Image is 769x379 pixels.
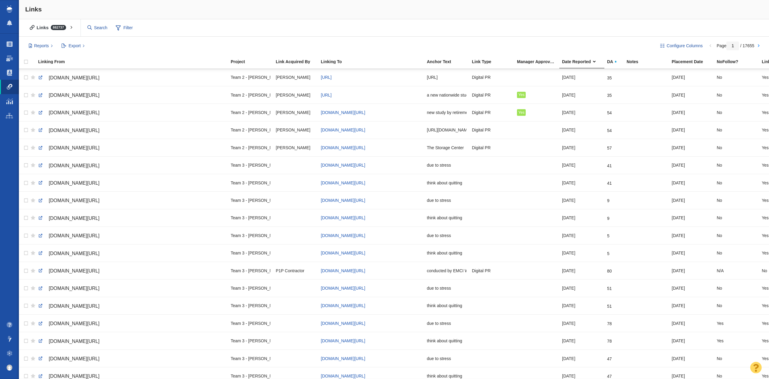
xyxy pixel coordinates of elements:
div: Team 3 - [PERSON_NAME] | Summer | [PERSON_NAME]\EMCI Wireless\EMCI Wireless - Digital PR - Do U.S... [231,282,270,294]
a: [DOMAIN_NAME][URL] [321,338,365,343]
div: Linking From [38,60,230,64]
div: Team 2 - [PERSON_NAME] | [PERSON_NAME] | [PERSON_NAME]\[PERSON_NAME]\[PERSON_NAME] - Digital PR -... [231,106,270,119]
div: [DATE] [672,194,711,207]
span: [PERSON_NAME] [276,92,310,98]
a: Anchor Text [427,60,471,65]
div: due to stress [427,317,467,330]
img: 5fdd85798f82c50f5c45a90349a4caae [7,365,13,371]
span: [DOMAIN_NAME][URL] [321,268,365,273]
span: [DOMAIN_NAME][URL] [49,216,99,221]
div: 54 [607,124,612,133]
div: 41 [607,159,612,168]
button: Export [58,41,88,51]
span: Links [25,6,42,13]
span: Digital PR [472,110,491,115]
a: [URL] [321,93,332,97]
div: Team 2 - [PERSON_NAME] | [PERSON_NAME] | [PERSON_NAME]\Lightyear AI\Lightyear AI - Digital PR - C... [231,71,270,84]
a: [DOMAIN_NAME][URL] [321,321,365,326]
a: [DOMAIN_NAME][URL] [38,319,225,329]
span: Reports [34,43,49,49]
span: [PERSON_NAME] [276,75,310,80]
span: [DOMAIN_NAME][URL] [49,93,99,98]
div: think about quitting [427,334,467,347]
a: Placement Date [672,60,716,65]
img: buzzstream_logo_iconsimple.png [7,5,12,13]
a: [DOMAIN_NAME][URL] [321,145,365,150]
a: [URL] [321,75,332,80]
a: Link Type [472,60,516,65]
div: No [717,141,756,154]
div: [DATE] [562,229,602,242]
div: [DATE] [672,334,711,347]
a: [DOMAIN_NAME][URL] [321,374,365,378]
a: [DOMAIN_NAME][URL] [38,336,225,347]
td: Digital PR [469,121,514,139]
div: The Storage Center [427,141,467,154]
a: [DOMAIN_NAME][URL] [321,286,365,291]
div: think about quitting [427,247,467,260]
div: 78 [607,334,612,344]
div: 35 [607,88,612,98]
td: Taylor Tomita [273,121,318,139]
div: [DATE] [672,264,711,277]
td: Yes [514,104,559,121]
div: Team 3 - [PERSON_NAME] | Summer | [PERSON_NAME]\EMCI Wireless\EMCI Wireless - Digital PR - Do U.S... [231,229,270,242]
div: 9 [607,194,609,203]
div: [DATE] [672,71,711,84]
div: [DATE] [672,317,711,330]
a: [DOMAIN_NAME][URL] [321,233,365,238]
a: [DOMAIN_NAME][URL] [38,178,225,188]
div: [DATE] [562,334,602,347]
span: [PERSON_NAME] [276,127,310,133]
button: Reports [25,41,56,51]
div: 51 [607,282,612,291]
div: think about quitting [427,176,467,189]
div: No [717,124,756,137]
td: Digital PR [469,86,514,104]
div: Team 3 - [PERSON_NAME] | Summer | [PERSON_NAME]\EMCI Wireless\EMCI Wireless - Digital PR - Do U.S... [231,299,270,312]
span: Digital PR [472,268,491,273]
div: Notes [627,60,671,64]
a: [DOMAIN_NAME][URL] [321,303,365,308]
div: [DATE] [562,106,602,119]
span: DA [607,60,613,64]
div: [DATE] [672,282,711,294]
a: [DOMAIN_NAME][URL] [321,356,365,361]
div: 57 [607,141,612,151]
div: a new nationwide study from Lightyear [427,88,467,101]
div: 5 [607,229,609,239]
div: Team 3 - [PERSON_NAME] | Summer | [PERSON_NAME]\EMCI Wireless\EMCI Wireless - Digital PR - Do U.S... [231,264,270,277]
span: Export [68,43,81,49]
div: 41 [607,176,612,186]
div: Yes [717,317,756,330]
div: [DATE] [562,282,602,294]
span: Digital PR [472,75,491,80]
div: [DATE] [562,141,602,154]
span: [DOMAIN_NAME][URL] [49,339,99,344]
a: [DOMAIN_NAME][URL] [38,301,225,311]
div: N/A [717,264,756,277]
span: [DOMAIN_NAME][URL] [49,304,99,309]
div: Team 3 - [PERSON_NAME] | Summer | [PERSON_NAME]\EMCI Wireless\EMCI Wireless - Digital PR - Do U.S... [231,194,270,207]
span: Yes [518,110,524,115]
div: [DATE] [562,88,602,101]
div: Team 3 - [PERSON_NAME] | Summer | [PERSON_NAME]\EMCI Wireless\EMCI Wireless - Digital PR - Do U.S... [231,176,270,189]
a: DA [607,60,626,65]
a: [DOMAIN_NAME][URL] [321,163,365,168]
div: No [717,88,756,101]
span: P1P Contractor [276,268,304,273]
div: [DATE] [562,211,602,224]
a: [DOMAIN_NAME][URL] [321,198,365,203]
div: Team 3 - [PERSON_NAME] | Summer | [PERSON_NAME]\EMCI Wireless\EMCI Wireless - Digital PR - Do U.S... [231,211,270,224]
a: [DOMAIN_NAME][URL] [38,90,225,100]
a: [DOMAIN_NAME][URL] [321,251,365,255]
span: [PERSON_NAME] [276,145,310,150]
div: [URL][DOMAIN_NAME] [427,124,467,137]
div: [URL] [427,71,467,84]
span: [DOMAIN_NAME][URL] [49,128,99,133]
span: [DOMAIN_NAME][URL] [49,268,99,273]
